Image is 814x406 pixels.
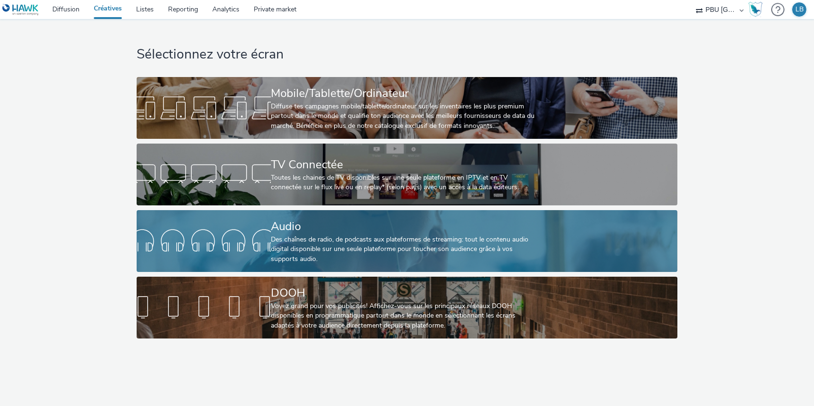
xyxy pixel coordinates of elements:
div: Toutes les chaines de TV disponibles sur une seule plateforme en IPTV et en TV connectée sur le f... [271,173,539,193]
div: Mobile/Tablette/Ordinateur [271,85,539,102]
a: Hawk Academy [748,2,766,17]
img: Hawk Academy [748,2,763,17]
a: AudioDes chaînes de radio, de podcasts aux plateformes de streaming: tout le contenu audio digita... [137,210,677,272]
div: TV Connectée [271,156,539,173]
div: Audio [271,218,539,235]
h1: Sélectionnez votre écran [137,46,677,64]
img: undefined Logo [2,4,39,16]
div: Diffuse tes campagnes mobile/tablette/ordinateur sur les inventaires les plus premium partout dan... [271,102,539,131]
a: DOOHVoyez grand pour vos publicités! Affichez-vous sur les principaux réseaux DOOH disponibles en... [137,277,677,338]
div: DOOH [271,285,539,301]
div: Des chaînes de radio, de podcasts aux plateformes de streaming: tout le contenu audio digital dis... [271,235,539,264]
a: TV ConnectéeToutes les chaines de TV disponibles sur une seule plateforme en IPTV et en TV connec... [137,144,677,205]
div: LB [795,2,804,17]
div: Voyez grand pour vos publicités! Affichez-vous sur les principaux réseaux DOOH disponibles en pro... [271,301,539,330]
a: Mobile/Tablette/OrdinateurDiffuse tes campagnes mobile/tablette/ordinateur sur les inventaires le... [137,77,677,139]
